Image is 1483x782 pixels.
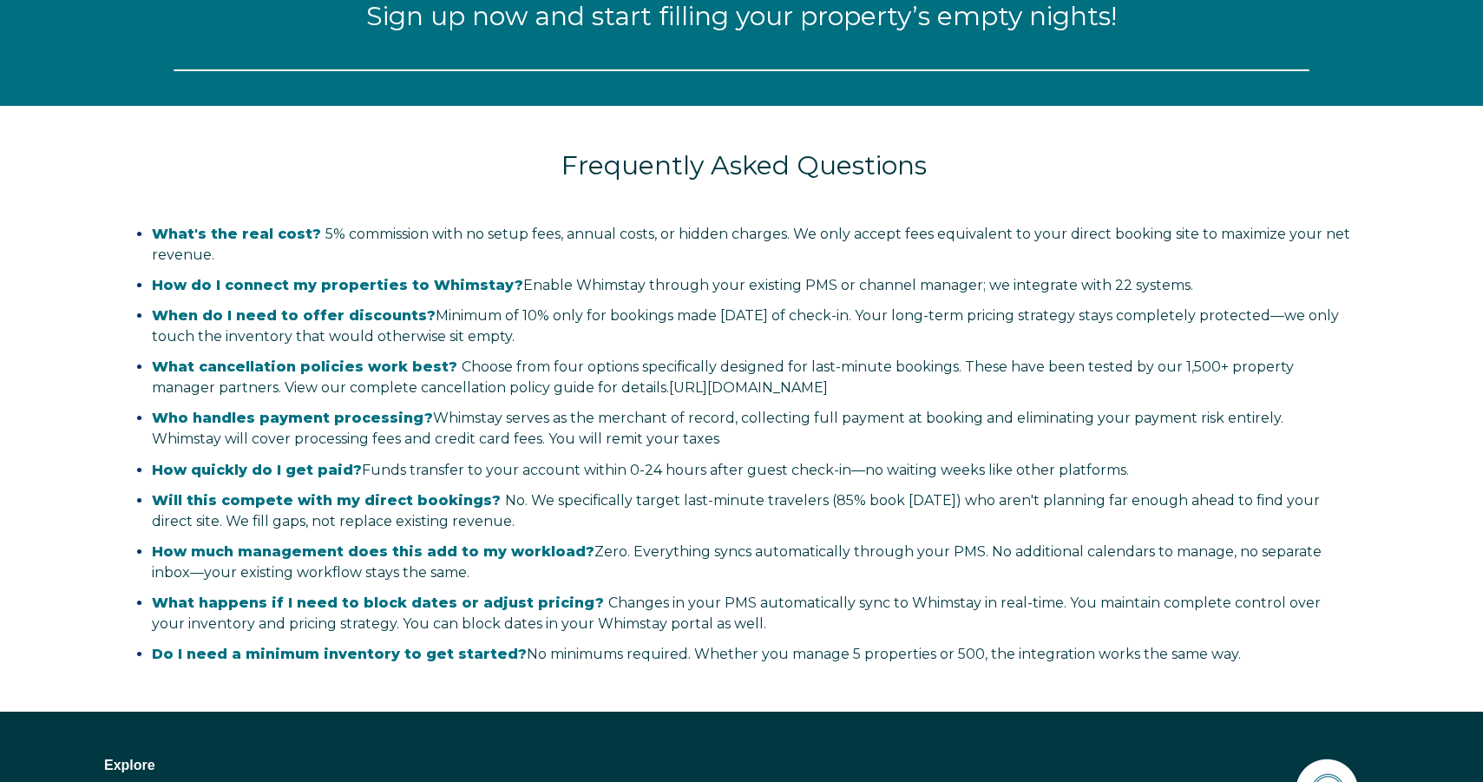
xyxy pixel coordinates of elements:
strong: How quickly do I get paid? [152,462,362,478]
strong: How do I connect my properties to Whimstay? [152,277,523,293]
span: Funds transfer to your account within 0-24 hours after guest check-in—no waiting weeks like other... [152,462,1129,478]
span: Enable Whimstay through your existing PMS or channel manager; we integrate with 22 systems. [152,277,1193,293]
span: Choose from four options specifically designed for last-minute bookings. These have been tested b... [152,358,1294,396]
strong: When do I need to offer discounts? [152,307,436,324]
span: Frequently Asked Questions [561,149,927,181]
span: Whimstay serves as the merchant of record, collecting full payment at booking and eliminating you... [152,410,1283,447]
span: No. We specifically target last-minute travelers (85% book [DATE]) who aren't planning far enough... [152,492,1320,529]
span: 5% commission with no setup fees, annual costs, or hidden charges. We only accept fees equivalent... [152,226,1350,263]
span: Minimum of 10% [436,307,549,324]
span: No minimums required. Whether you manage 5 properties or 500, the integration works the same way. [152,646,1241,662]
span: What happens if I need to block dates or adjust pricing? [152,595,604,611]
span: Changes in your PMS automatically sync to Whimstay in real-time. You maintain complete control ov... [152,595,1321,632]
strong: Do I need a minimum inventory to get started? [152,646,527,662]
span: What's the real cost? [152,226,321,242]
strong: Who handles payment processing? [152,410,433,426]
span: Zero. Everything syncs automatically through your PMS. No additional calendars to manage, no sepa... [152,543,1322,581]
span: only for bookings made [DATE] of check-in. Your long-term pricing strategy stays completely prote... [152,307,1339,345]
a: Vínculo https://salespage.whimstay.com/cancellation-policy-options [669,379,828,396]
span: Explore [104,758,155,772]
span: What cancellation policies work best? [152,358,457,375]
span: Will this compete with my direct bookings? [152,492,501,509]
strong: How much management does this add to my workload? [152,543,594,560]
